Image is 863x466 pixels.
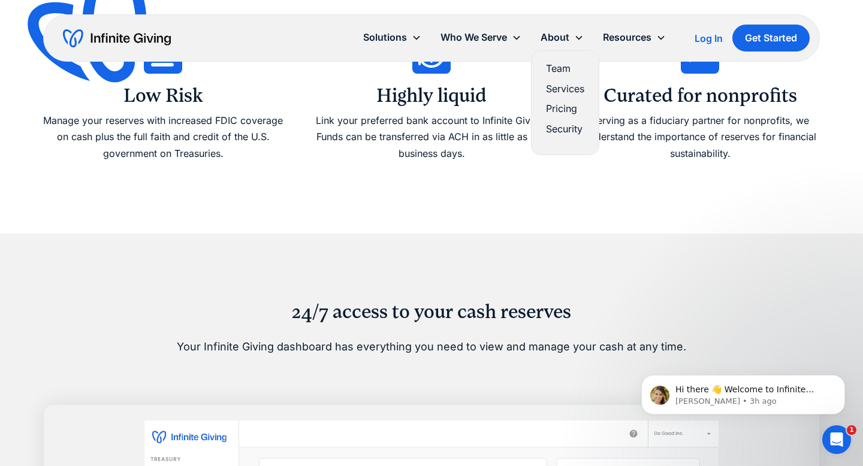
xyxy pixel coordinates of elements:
a: Team [546,60,584,77]
a: Get Started [732,25,810,52]
div: Resources [593,25,675,50]
div: About [531,25,593,50]
div: Resources [603,29,651,46]
p: Your Infinite Giving dashboard has everything you need to view and manage your cash at any time. [125,338,738,356]
div: Solutions [363,29,407,46]
iframe: Intercom notifications message [623,350,863,434]
div: Serving as a fiduciary partner for nonprofits, we understand the importance of reserves for finan... [580,113,820,162]
a: Security [546,121,584,137]
h3: Highly liquid [376,83,487,108]
div: Manage your reserves with increased FDIC coverage on cash plus the full faith and credit of the U... [43,113,283,162]
a: Log In [695,31,723,46]
a: Services [546,81,584,97]
iframe: Intercom live chat [822,425,851,454]
h2: 24/7 access to your cash reserves [125,301,738,323]
div: Log In [695,34,723,43]
span: 1 [847,425,856,435]
h3: Curated for nonprofits [604,83,797,108]
a: Pricing [546,101,584,117]
div: Who We Serve [440,29,507,46]
div: Solutions [354,25,431,50]
div: About [541,29,569,46]
nav: About [531,50,599,155]
div: Who We Serve [431,25,531,50]
div: Link your preferred bank account to Infinite Giving. Funds can be transferred via ACH in as littl... [312,113,551,162]
a: home [63,29,171,48]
